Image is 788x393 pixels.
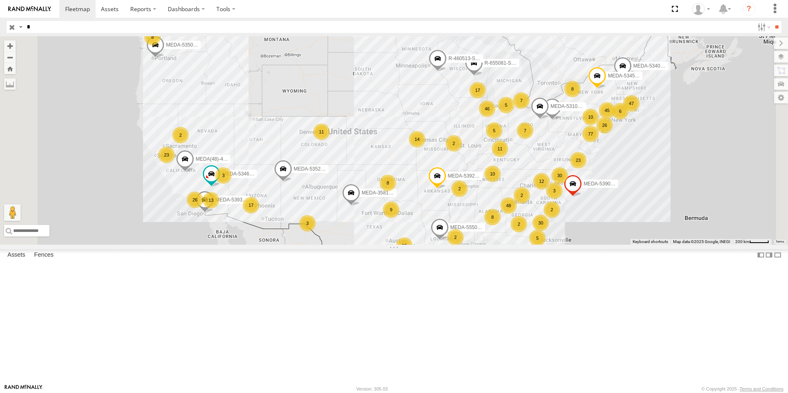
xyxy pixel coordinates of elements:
[774,92,788,103] label: Map Settings
[447,229,464,246] div: 2
[4,63,16,74] button: Zoom Home
[551,167,568,184] div: 30
[196,157,247,162] span: MEDA(48)-484405-Roll
[514,187,530,204] div: 2
[313,124,330,140] div: 11
[362,190,404,196] span: MEDA-358103-Roll
[532,215,549,231] div: 30
[158,147,175,163] div: 23
[517,122,533,139] div: 7
[4,51,16,63] button: Zoom out
[754,21,772,33] label: Search Filter Options
[570,152,586,168] div: 23
[448,173,490,179] span: MEDA-539281-Roll
[742,2,755,16] i: ?
[479,101,495,117] div: 46
[633,239,668,245] button: Keyboard shortcuts
[4,40,16,51] button: Zoom in
[776,240,784,243] a: Terms
[380,175,396,191] div: 8
[623,95,640,112] div: 47
[3,249,29,261] label: Assets
[450,225,493,231] span: MEDA-555003-Roll
[294,166,336,172] span: MEDA-535214-Roll
[608,73,655,79] span: MEDA-534585-Swing
[498,97,514,113] div: 5
[740,386,783,391] a: Terms and Conditions
[203,192,219,208] div: 13
[673,239,730,244] span: Map data ©2025 Google, INEGI
[544,201,560,218] div: 2
[546,182,563,199] div: 3
[765,249,773,261] label: Dock Summary Table to the Right
[485,60,521,66] span: R-655081-Swing
[8,6,51,12] img: rand-logo.svg
[551,103,593,109] span: MEDA-531012-Roll
[172,127,189,143] div: 2
[633,63,676,69] span: MEDA-534010-Roll
[222,171,265,177] span: MEDA-534603-Roll
[409,131,425,147] div: 14
[689,3,713,15] div: John Mertens
[612,103,629,119] div: 6
[582,109,599,125] div: 10
[396,237,413,254] div: 19
[511,216,527,232] div: 2
[584,181,626,187] span: MEDA-539001-Roll
[492,140,508,157] div: 11
[215,167,232,184] div: 3
[166,42,209,48] span: MEDA-535014-Roll
[596,117,613,133] div: 26
[243,197,259,213] div: 17
[533,173,550,189] div: 12
[735,239,749,244] span: 200 km
[299,215,316,232] div: 3
[733,239,772,245] button: Map Scale: 200 km per 44 pixels
[564,81,581,97] div: 8
[4,78,16,90] label: Measure
[500,197,517,214] div: 48
[469,82,486,98] div: 17
[144,29,161,45] div: 8
[356,386,388,391] div: Version: 305.03
[582,126,599,142] div: 77
[513,92,530,109] div: 7
[484,209,501,225] div: 8
[451,180,468,197] div: 2
[484,166,501,182] div: 10
[17,21,24,33] label: Search Query
[486,122,502,139] div: 5
[446,135,462,152] div: 2
[599,102,615,119] div: 45
[757,249,765,261] label: Dock Summary Table to the Left
[187,192,203,208] div: 26
[774,249,782,261] label: Hide Summary Table
[529,230,546,246] div: 5
[30,249,58,261] label: Fences
[448,56,485,61] span: R-460513-Swing
[701,386,783,391] div: © Copyright 2025 -
[383,201,399,218] div: 9
[4,204,21,221] button: Drag Pegman onto the map to open Street View
[5,385,42,393] a: Visit our Website
[216,197,258,203] span: MEDA-539303-Roll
